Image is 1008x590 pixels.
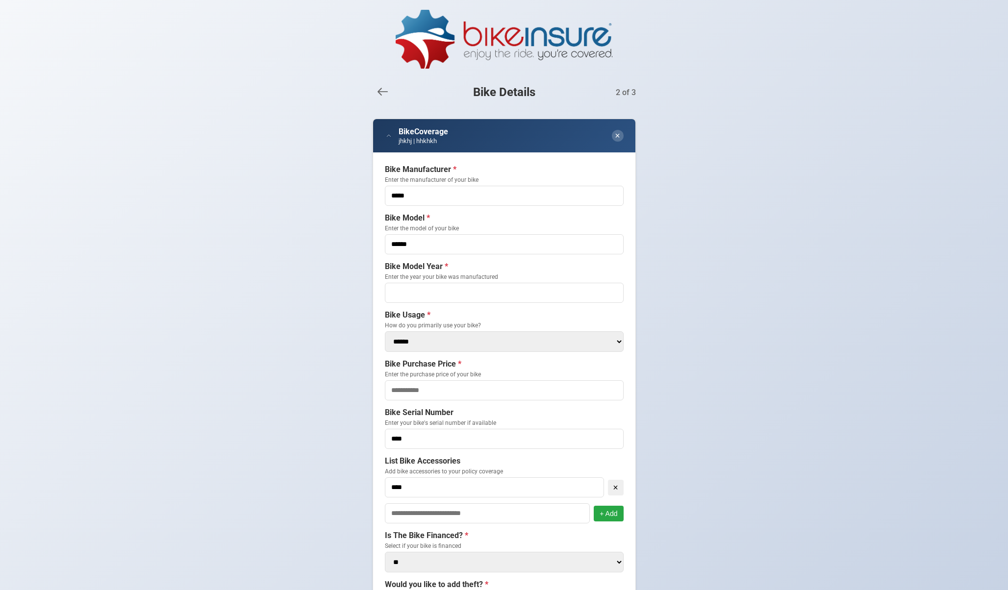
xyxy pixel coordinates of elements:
[385,359,624,369] label: Bike Purchase Price
[473,85,535,99] h1: Bike Details
[399,127,448,136] div: BikeCoverage
[385,456,624,466] label: List Bike Accessories
[385,213,624,222] label: Bike Model
[385,225,624,232] small: Enter the model of your bike
[608,480,624,495] button: ×
[385,310,624,320] label: Bike Usage
[385,165,624,174] label: Bike Manufacturer
[396,10,612,69] img: BikeInsure Logo
[616,88,636,97] span: 2 of 3
[594,506,623,521] button: + Add
[399,137,448,145] div: jhkhj | hhkhkh
[612,130,624,142] button: ×
[385,542,624,549] small: Select if your bike is financed
[385,468,624,475] small: Add bike accessories to your policy coverage
[385,419,624,426] small: Enter your bike's serial number if available
[385,371,624,378] small: Enter the purchase price of your bike
[385,176,624,183] small: Enter the manufacturer of your bike
[385,531,624,540] label: Is The Bike Financed?
[385,262,624,271] label: Bike Model Year
[385,408,624,417] label: Bike Serial Number
[385,580,624,589] label: Would you like to add theft?
[385,322,624,329] small: How do you primarily use your bike?
[385,273,624,280] small: Enter the year your bike was manufactured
